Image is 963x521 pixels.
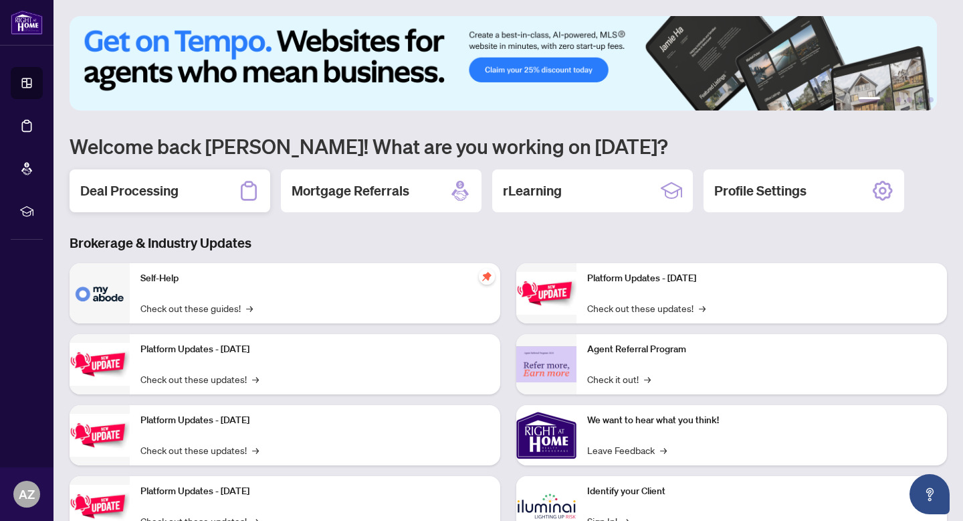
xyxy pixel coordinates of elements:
[660,443,667,457] span: →
[140,342,490,357] p: Platform Updates - [DATE]
[516,272,576,314] img: Platform Updates - June 23, 2025
[587,271,936,286] p: Platform Updates - [DATE]
[140,372,259,386] a: Check out these updates!→
[80,181,179,200] h2: Deal Processing
[19,485,35,504] span: AZ
[70,16,937,110] img: Slide 0
[699,301,706,315] span: →
[587,372,651,386] a: Check it out!→
[587,443,667,457] a: Leave Feedback→
[246,301,253,315] span: →
[714,181,807,200] h2: Profile Settings
[11,10,43,35] img: logo
[140,443,259,457] a: Check out these updates!→
[516,346,576,383] img: Agent Referral Program
[885,97,891,102] button: 2
[140,271,490,286] p: Self-Help
[503,181,562,200] h2: rLearning
[896,97,901,102] button: 3
[587,342,936,357] p: Agent Referral Program
[909,474,950,514] button: Open asap
[644,372,651,386] span: →
[140,413,490,428] p: Platform Updates - [DATE]
[140,301,253,315] a: Check out these guides!→
[928,97,934,102] button: 6
[516,405,576,465] img: We want to hear what you think!
[70,343,130,385] img: Platform Updates - September 16, 2025
[859,97,880,102] button: 1
[252,443,259,457] span: →
[252,372,259,386] span: →
[479,269,495,285] span: pushpin
[292,181,409,200] h2: Mortgage Referrals
[587,413,936,428] p: We want to hear what you think!
[918,97,923,102] button: 5
[907,97,912,102] button: 4
[70,133,947,159] h1: Welcome back [PERSON_NAME]! What are you working on [DATE]?
[140,484,490,499] p: Platform Updates - [DATE]
[70,263,130,323] img: Self-Help
[70,414,130,456] img: Platform Updates - July 21, 2025
[587,301,706,315] a: Check out these updates!→
[587,484,936,499] p: Identify your Client
[70,234,947,252] h3: Brokerage & Industry Updates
